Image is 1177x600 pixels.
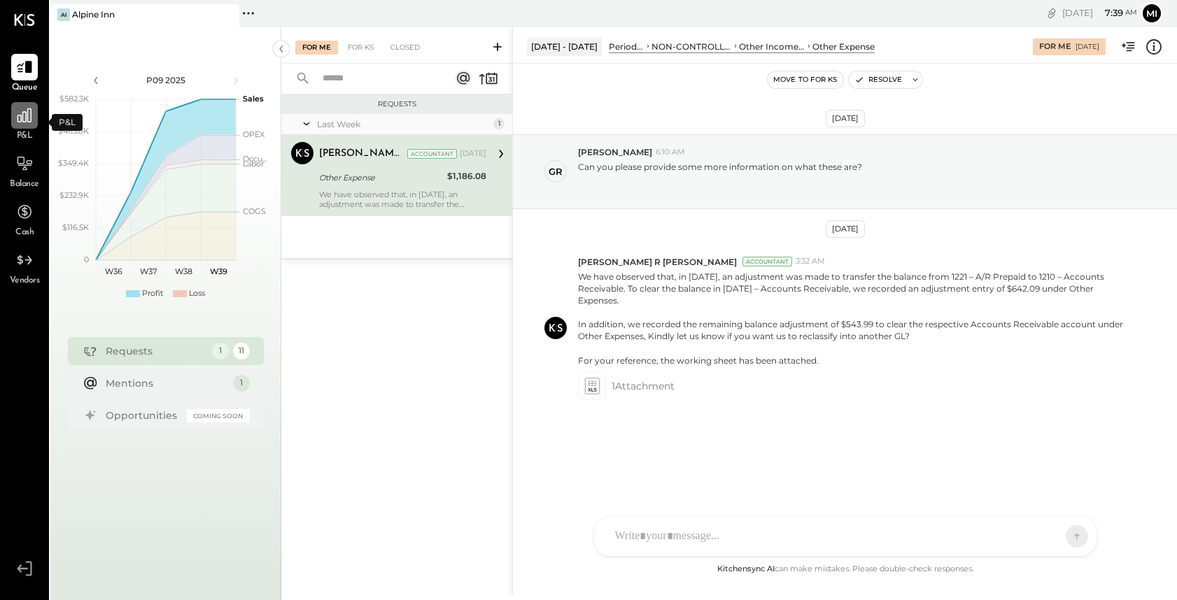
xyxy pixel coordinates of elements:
div: copy link [1045,6,1059,20]
div: [DATE] [1076,42,1099,52]
span: [PERSON_NAME] R [PERSON_NAME] [578,256,737,268]
text: $465.8K [58,126,89,136]
div: 1 [212,343,229,359]
span: Vendors [10,275,40,287]
a: P&L [1,102,48,143]
div: [PERSON_NAME] R [PERSON_NAME] [319,147,404,161]
a: Balance [1,150,48,191]
a: Vendors [1,247,48,287]
div: Other Expense [812,41,875,52]
div: [DATE] [826,110,865,127]
button: Resolve [849,71,908,88]
div: Profit [142,288,163,299]
text: $582.3K [59,94,89,103]
div: Closed [383,41,427,55]
text: W38 [174,266,192,276]
text: COGS [243,206,266,216]
text: W36 [104,266,122,276]
text: W39 [209,266,227,276]
div: P&L [52,114,83,131]
text: 0 [84,255,89,264]
a: Queue [1,54,48,94]
div: 1 [493,118,505,129]
div: [DATE] - [DATE] [527,38,602,55]
text: Occu... [243,154,267,164]
div: Accountant [742,257,792,266]
p: Can you please provide some more information on what these are? [578,161,862,197]
div: For Me [1039,41,1071,52]
text: Sales [243,94,264,103]
div: Period P&L [609,41,644,52]
div: AI [57,8,70,21]
div: Mentions [106,376,226,390]
button: Mi [1141,2,1163,24]
div: For KS [341,41,381,55]
span: [PERSON_NAME] [578,146,652,158]
text: OPEX [243,129,265,139]
button: Move to for ks [768,71,843,88]
span: P&L [17,130,33,143]
div: 1 [233,375,250,392]
div: P09 2025 [106,74,225,86]
text: W37 [140,266,157,276]
a: Cash [1,199,48,239]
div: For Me [295,41,338,55]
div: Loss [189,288,205,299]
div: Opportunities [106,408,180,422]
span: Cash [15,227,34,239]
div: Alpine Inn [72,8,115,20]
div: [DATE] [1062,6,1137,20]
div: Other Income and Expenses [739,41,805,52]
div: NON-CONTROLLABLE EXPENSES [651,41,732,52]
div: Accountant [407,149,457,159]
text: $116.5K [62,222,89,232]
p: We have observed that, in [DATE], an adjustment was made to transfer the balance from 1221 – A/R ... [578,271,1136,366]
div: Requests [288,99,505,109]
text: $232.9K [59,190,89,200]
span: Balance [10,178,39,191]
div: We have observed that, in [DATE], an adjustment was made to transfer the balance from 1221 – A/R ... [319,190,486,209]
div: gr [549,165,563,178]
span: Queue [12,82,38,94]
div: 11 [233,343,250,359]
div: [DATE] [826,220,865,238]
div: [DATE] [460,148,486,159]
text: $349.4K [58,158,89,168]
span: 6:10 AM [656,147,685,158]
span: 1 Attachment [612,372,675,400]
div: Other Expense [319,171,443,185]
span: 3:32 AM [796,256,825,267]
text: Labor [243,159,264,169]
div: Requests [106,344,205,358]
div: Last Week [317,118,490,130]
div: $1,186.08 [447,169,486,183]
div: Coming Soon [187,409,250,422]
